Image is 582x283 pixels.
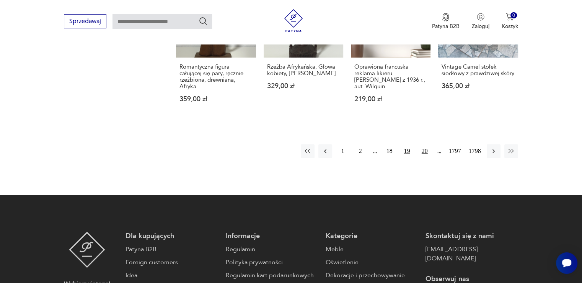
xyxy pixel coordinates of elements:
[442,83,514,89] p: 365,00 zł
[226,271,318,280] a: Regulamin kart podarunkowych
[432,13,460,30] a: Ikona medaluPatyna B2B
[556,252,577,274] iframe: Smartsupp widget button
[425,232,518,241] p: Skontaktuj się z nami
[442,64,514,77] h3: Vintage Camel stołek siodłowy z prawdziwej skóry
[432,23,460,30] p: Patyna B2B
[326,271,418,280] a: Dekoracje i przechowywanie
[267,64,340,77] h3: Rzeźba Afrykańska, Głowa kobiety, [PERSON_NAME]
[326,258,418,267] a: Oświetlenie
[477,13,484,21] img: Ikonka użytkownika
[199,16,208,26] button: Szukaj
[179,64,252,90] h3: Romantyczna figura całującej się pary, ręcznie rzeźbiona, drewniana, Afryka
[326,232,418,241] p: Kategorie
[336,144,350,158] button: 1
[467,144,483,158] button: 1798
[354,144,367,158] button: 2
[502,13,518,30] button: 0Koszyk
[226,232,318,241] p: Informacje
[126,258,218,267] a: Foreign customers
[179,96,252,102] p: 359,00 zł
[69,232,105,268] img: Patyna - sklep z meblami i dekoracjami vintage
[226,258,318,267] a: Polityka prywatności
[226,245,318,254] a: Regulamin
[502,23,518,30] p: Koszyk
[506,13,514,21] img: Ikona koszyka
[418,144,432,158] button: 20
[447,144,463,158] button: 1797
[354,96,427,102] p: 219,00 zł
[425,245,518,263] a: [EMAIL_ADDRESS][DOMAIN_NAME]
[442,13,450,21] img: Ikona medalu
[510,12,517,19] div: 0
[126,245,218,254] a: Patyna B2B
[354,64,427,90] h3: Oprawiona francuska reklama likieru [PERSON_NAME] z 1936 r., aut. Wilquin
[326,245,418,254] a: Meble
[126,271,218,280] a: Idea
[282,9,305,32] img: Patyna - sklep z meblami i dekoracjami vintage
[126,232,218,241] p: Dla kupujących
[472,23,489,30] p: Zaloguj
[64,14,106,28] button: Sprzedawaj
[472,13,489,30] button: Zaloguj
[400,144,414,158] button: 19
[432,13,460,30] button: Patyna B2B
[64,19,106,25] a: Sprzedawaj
[267,83,340,89] p: 329,00 zł
[383,144,396,158] button: 18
